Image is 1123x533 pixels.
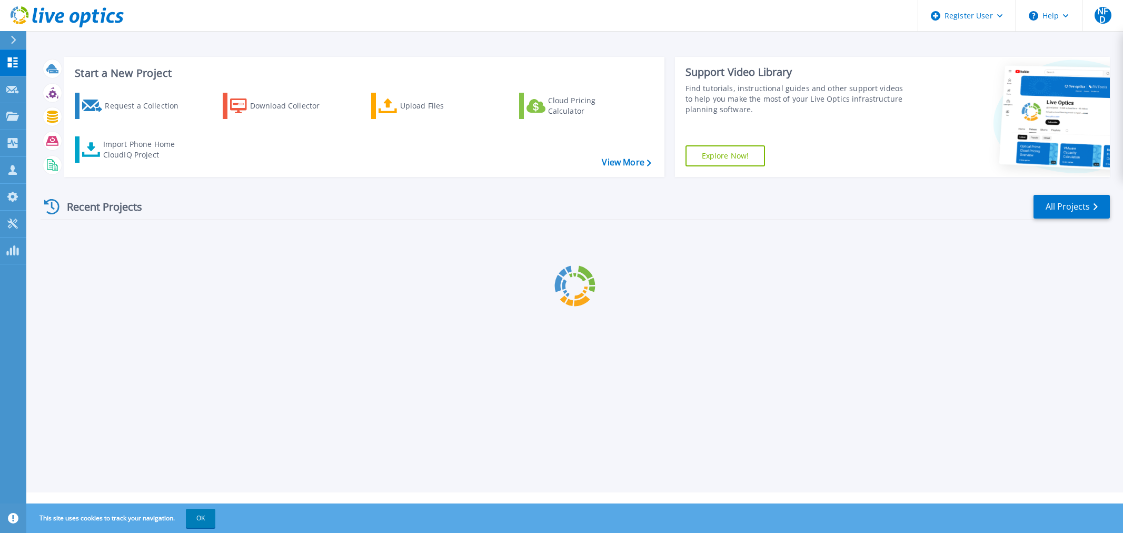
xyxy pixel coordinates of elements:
span: NFD [1095,7,1111,24]
a: Upload Files [371,93,489,119]
div: Request a Collection [105,95,189,116]
div: Support Video Library [685,65,909,79]
a: Explore Now! [685,145,766,166]
button: OK [186,509,215,528]
a: Cloud Pricing Calculator [519,93,637,119]
h3: Start a New Project [75,67,651,79]
a: View More [602,157,651,167]
a: Download Collector [223,93,340,119]
div: Cloud Pricing Calculator [548,95,632,116]
div: Import Phone Home CloudIQ Project [103,139,185,160]
span: This site uses cookies to track your navigation. [29,509,215,528]
a: All Projects [1033,195,1110,219]
div: Download Collector [250,95,334,116]
div: Find tutorials, instructional guides and other support videos to help you make the most of your L... [685,83,909,115]
div: Upload Files [400,95,484,116]
div: Recent Projects [41,194,156,220]
a: Request a Collection [75,93,192,119]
